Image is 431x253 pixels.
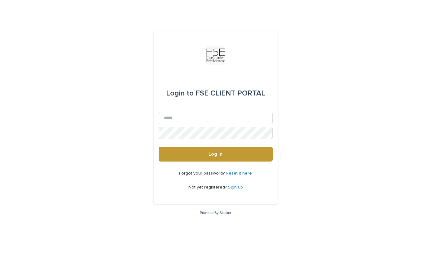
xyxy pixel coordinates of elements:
span: Not yet registered? [188,185,228,189]
img: Km9EesSdRbS9ajqhBzyo [206,46,225,65]
div: FSE CLIENT PORTAL [166,85,265,102]
span: Login to [166,90,194,97]
a: Powered By Stacker [200,211,231,215]
a: Reset it here [226,171,252,175]
button: Log in [159,147,273,162]
span: Log in [209,152,222,157]
a: Sign up [228,185,243,189]
span: Forgot your password? [179,171,226,175]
